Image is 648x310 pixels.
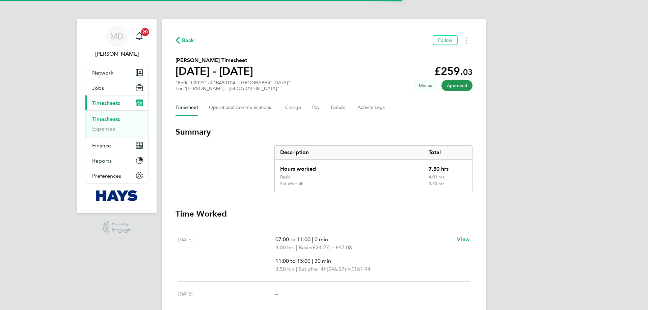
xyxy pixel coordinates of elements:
[85,168,148,183] button: Preferences
[182,36,194,45] span: Back
[133,26,146,47] a: 20
[85,65,148,80] button: Network
[96,190,138,201] img: hays-logo-retina.png
[275,236,310,243] span: 07:00 to 11:00
[92,100,120,106] span: Timesheets
[351,266,371,272] span: £161.94
[335,244,352,251] span: £97.08
[85,138,148,153] button: Finance
[92,85,104,91] span: Jobs
[460,35,473,46] button: Timesheets Menu
[85,110,148,138] div: Timesheets
[434,65,473,78] app-decimal: £259.
[296,244,297,251] span: |
[463,67,473,77] span: 03
[92,116,120,122] a: Timesheets
[178,235,275,273] div: [DATE]
[85,190,148,201] a: Go to home page
[103,221,131,234] a: Powered byEngage
[315,258,331,264] span: 30 min
[280,174,290,180] div: Basic
[77,19,157,213] nav: Main navigation
[441,80,473,91] span: This timesheet has been approved.
[457,235,470,244] a: View
[175,56,253,64] h2: [PERSON_NAME] Timesheet
[92,69,113,76] span: Network
[312,258,313,264] span: |
[296,266,297,272] span: |
[275,160,423,174] div: Hours worked
[92,173,121,179] span: Preferences
[423,174,472,181] div: 4.00 hrs
[299,265,327,273] span: Sat after 4h
[312,100,320,116] button: Pay
[85,153,148,168] button: Reports
[85,26,148,58] a: MD[PERSON_NAME]
[457,236,470,243] span: View
[175,80,290,91] div: "Forklift 2025" at "B490104 - [GEOGRAPHIC_DATA]"
[438,37,452,43] span: Follow
[423,146,472,159] div: Total
[433,35,458,45] button: Follow
[175,86,290,91] div: For "[PERSON_NAME] - [GEOGRAPHIC_DATA]"
[274,145,473,192] div: Summary
[85,50,148,58] span: Matt Dickinson
[85,80,148,95] button: Jobs
[178,290,275,298] div: [DATE]
[175,126,473,137] h3: Summary
[413,80,439,91] span: This timesheet was manually created.
[275,146,423,159] div: Description
[85,95,148,110] button: Timesheets
[331,100,347,116] button: Details
[275,258,310,264] span: 11:00 to 15:00
[275,266,295,272] span: 3.50 hrs
[92,158,112,164] span: Reports
[175,208,473,219] h3: Time Worked
[280,181,303,187] div: Sat after 4h
[175,64,253,78] h1: [DATE] - [DATE]
[112,221,131,227] span: Powered by
[423,181,472,192] div: 3.50 hrs
[175,100,198,116] button: Timesheet
[175,36,194,45] button: Back
[275,244,295,251] span: 4.00 hrs
[92,142,111,149] span: Finance
[327,266,351,272] span: (£46.27) =
[141,28,149,36] span: 20
[275,290,278,297] span: –
[285,100,301,116] button: Charge
[209,100,274,116] button: Operational Communications
[312,236,313,243] span: |
[299,244,311,252] span: Basic
[110,32,124,41] span: MD
[112,227,131,233] span: Engage
[357,100,386,116] button: Activity Logs
[315,236,328,243] span: 0 min
[92,125,115,132] a: Expenses
[423,160,472,174] div: 7.50 hrs
[311,244,335,251] span: (£24.27) =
